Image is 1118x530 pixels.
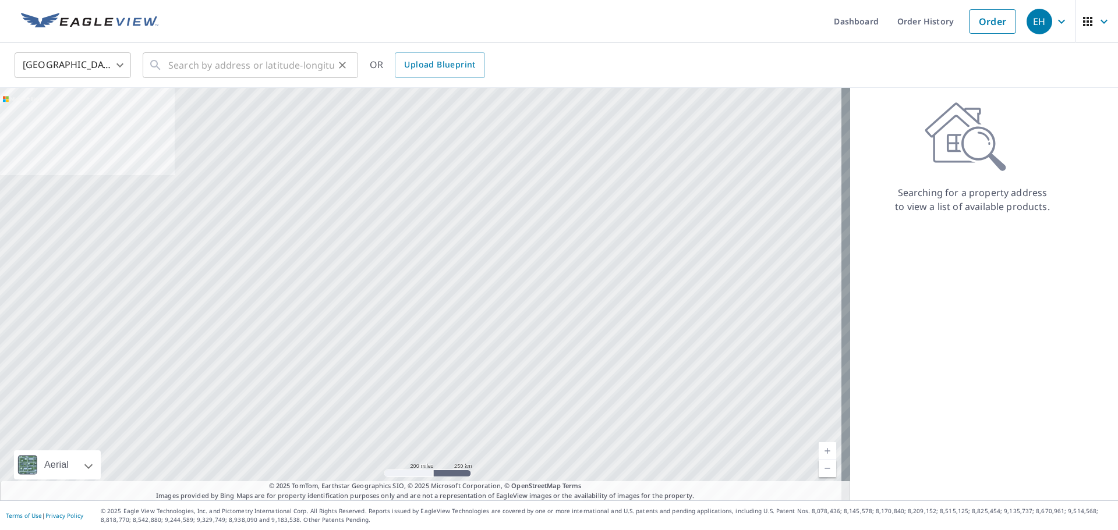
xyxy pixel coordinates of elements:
[404,58,475,72] span: Upload Blueprint
[1027,9,1052,34] div: EH
[819,460,836,477] a: Current Level 5, Zoom Out
[14,450,101,479] div: Aerial
[21,13,158,30] img: EV Logo
[819,442,836,460] a: Current Level 5, Zoom In
[894,186,1050,214] p: Searching for a property address to view a list of available products.
[395,52,484,78] a: Upload Blueprint
[168,49,334,81] input: Search by address or latitude-longitude
[6,512,83,519] p: |
[370,52,485,78] div: OR
[334,57,351,73] button: Clear
[41,450,72,479] div: Aerial
[511,481,560,490] a: OpenStreetMap
[101,507,1112,524] p: © 2025 Eagle View Technologies, Inc. and Pictometry International Corp. All Rights Reserved. Repo...
[45,511,83,520] a: Privacy Policy
[15,49,131,81] div: [GEOGRAPHIC_DATA]
[562,481,582,490] a: Terms
[969,9,1016,34] a: Order
[269,481,582,491] span: © 2025 TomTom, Earthstar Geographics SIO, © 2025 Microsoft Corporation, ©
[6,511,42,520] a: Terms of Use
